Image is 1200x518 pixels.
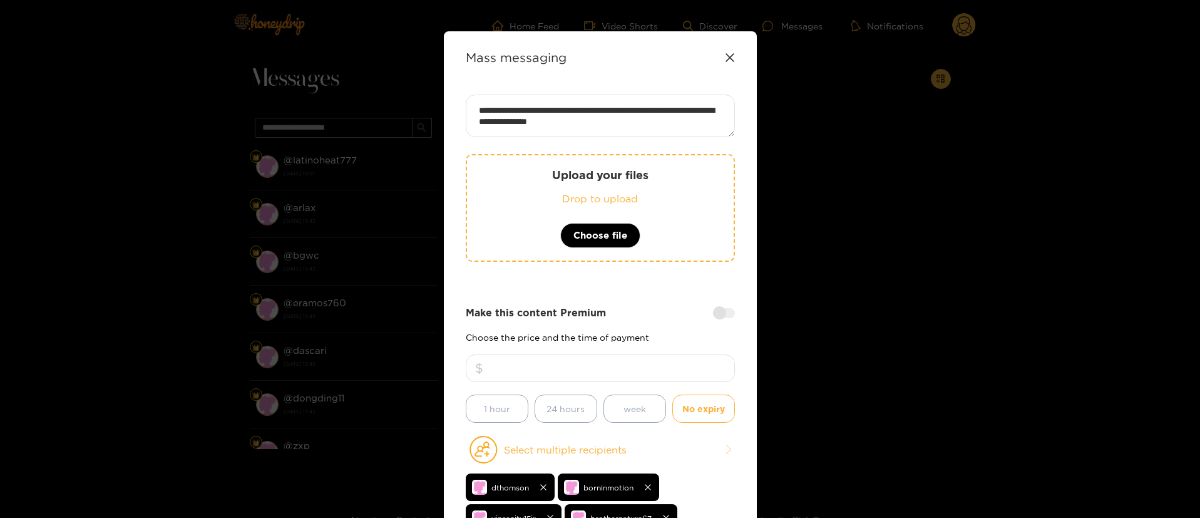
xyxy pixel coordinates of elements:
[466,435,735,464] button: Select multiple recipients
[546,401,585,416] span: 24 hours
[491,480,529,495] span: dthomson
[466,306,606,320] strong: Make this content Premium
[603,395,666,423] button: week
[492,192,709,206] p: Drop to upload
[623,401,646,416] span: week
[466,395,528,423] button: 1 hour
[560,223,640,248] button: Choose file
[564,480,579,495] img: no-avatar.png
[672,395,735,423] button: No expiry
[484,401,510,416] span: 1 hour
[472,480,487,495] img: no-avatar.png
[466,50,567,65] strong: Mass messaging
[535,395,597,423] button: 24 hours
[466,333,735,342] p: Choose the price and the time of payment
[573,228,627,243] span: Choose file
[583,480,633,495] span: borninmotion
[492,168,709,182] p: Upload your files
[682,401,725,416] span: No expiry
